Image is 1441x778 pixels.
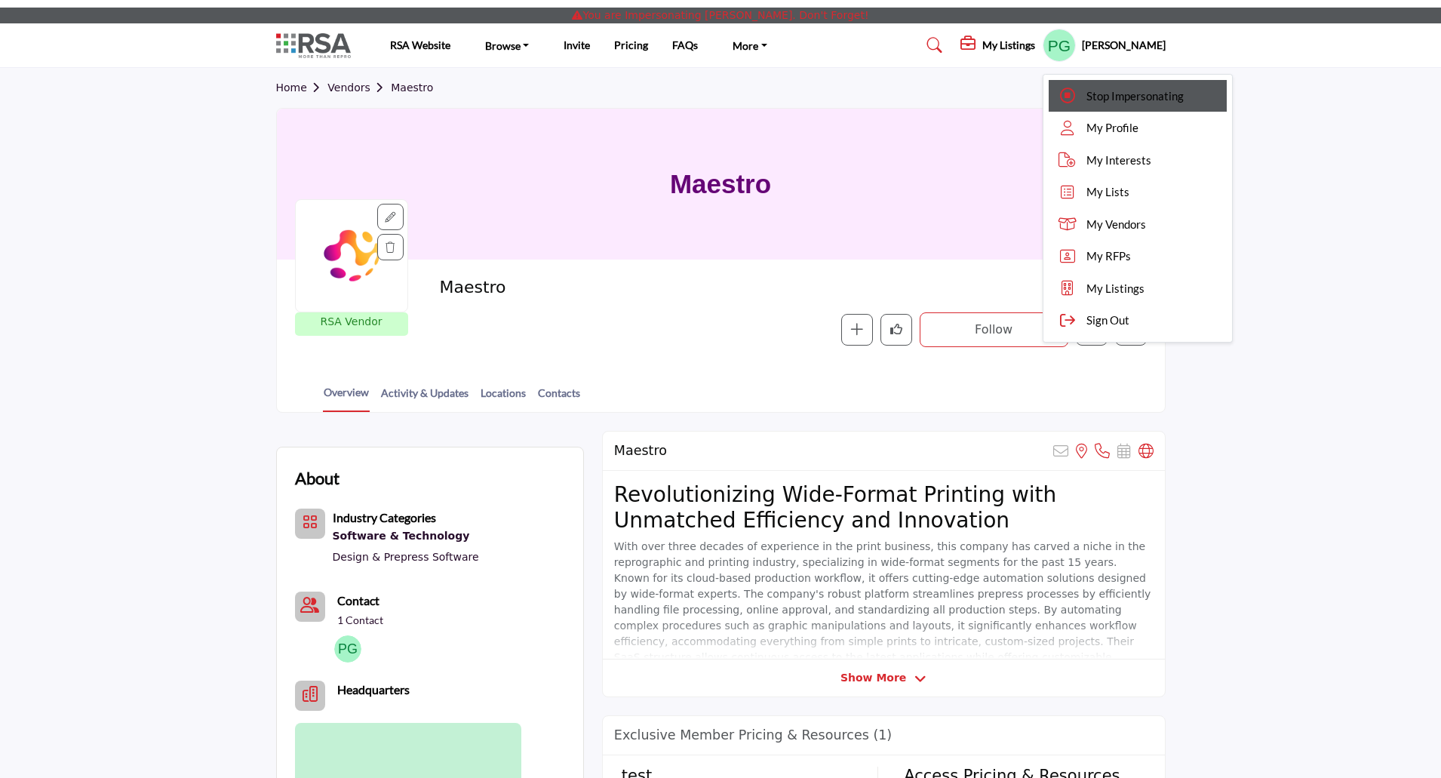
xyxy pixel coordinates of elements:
h1: Maestro [670,109,771,260]
a: My Lists [1049,176,1227,208]
a: My Interests [1049,144,1227,177]
span: My RFPs [1086,248,1131,265]
a: Software & Technology [333,527,479,546]
a: Link of redirect to contact page [295,592,325,622]
a: Overview [323,384,370,412]
span: Stop Impersonating [1086,88,1184,105]
a: Design & Prepress Software [333,551,479,563]
a: Invite [564,38,590,51]
div: Advanced software and digital tools for print management, automation, and streamlined workflows. [333,527,479,546]
span: My Interests [1086,152,1151,169]
button: Show hide supplier dropdown [1043,29,1076,62]
a: More [722,35,778,56]
h2: Maestro [614,443,667,459]
a: Locations [480,385,527,411]
h2: About [295,466,340,490]
a: Activity & Updates [380,385,469,411]
span: My Lists [1086,183,1129,201]
a: Browse [475,35,540,56]
a: Industry Categories [333,512,436,524]
div: My Listings [960,36,1035,54]
p: RSA Vendor [320,314,382,330]
button: Follow [920,312,1068,347]
a: My Vendors [1049,208,1227,241]
span: Sign Out [1086,312,1129,329]
a: Contact [337,592,379,610]
a: My RFPs [1049,240,1227,272]
h2: Revolutionizing Wide-Format Printing with Unmatched Efficiency and Innovation [614,482,1154,533]
span: My Vendors [1086,216,1146,233]
b: Industry Categories [333,510,436,524]
span: My Listings [1086,280,1145,297]
a: Pricing [614,38,648,51]
h5: Exclusive Member Pricing & Resources (1) [614,727,892,743]
img: site Logo [276,33,358,58]
a: Search [912,33,952,57]
button: Contact-Employee Icon [295,592,325,622]
a: My Listings [1049,272,1227,305]
p: With over three decades of experience in the print business, this company has carved a niche in t... [614,539,1154,681]
b: Headquarters [337,681,410,699]
span: My Profile [1086,119,1138,137]
a: Contacts [537,385,581,411]
a: FAQs [672,38,698,51]
a: My Profile [1049,112,1227,144]
a: Vendors [327,81,391,94]
div: Aspect Ratio:1:1,Size:400x400px [377,204,404,230]
a: Maestro [391,81,433,94]
span: Show More [840,670,906,686]
button: Category Icon [295,509,325,539]
button: Like [880,314,912,346]
a: RSA Website [390,38,450,51]
h2: Maestro [439,278,854,297]
a: Home [276,81,328,94]
img: Patrick G. [334,635,361,663]
h5: [PERSON_NAME] [1082,38,1166,53]
a: 1 Contact [337,613,383,628]
b: Contact [337,593,379,607]
button: Headquarter icon [295,681,325,711]
h5: My Listings [982,38,1035,52]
